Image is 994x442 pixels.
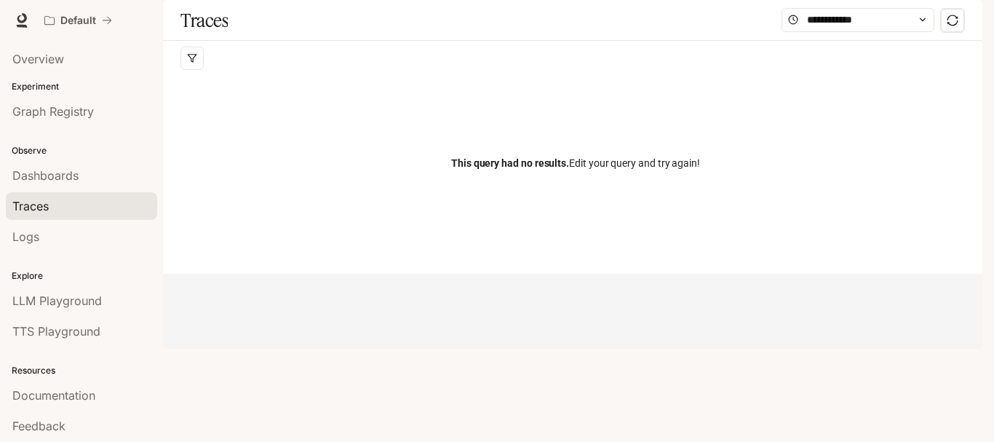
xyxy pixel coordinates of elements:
h1: Traces [180,6,228,35]
span: Edit your query and try again! [451,155,700,171]
span: sync [947,15,958,26]
span: This query had no results. [451,157,569,169]
p: Default [60,15,96,27]
button: All workspaces [38,6,119,35]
